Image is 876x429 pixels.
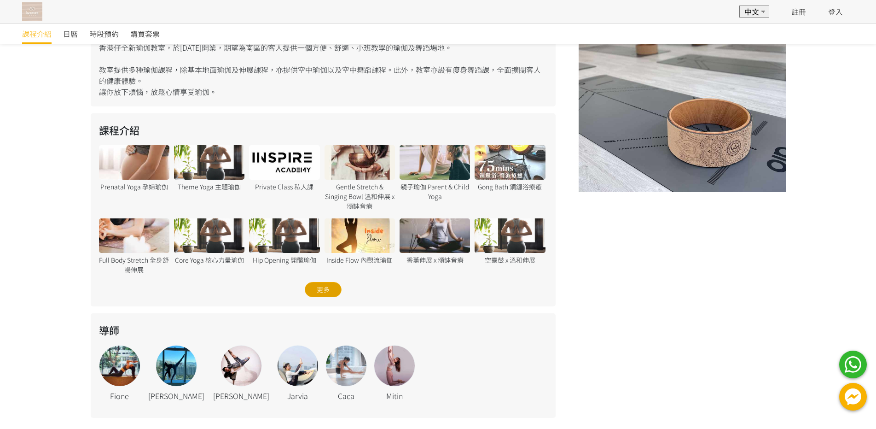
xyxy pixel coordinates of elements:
div: Mitin [374,390,415,401]
div: Gentle Stretch & Singing Bowl 溫和伸展 x 頌缽音療 [325,182,395,211]
a: 購買套票 [130,24,160,44]
div: Private Class 私人課 [249,182,319,192]
div: Theme Yoga 主題瑜伽 [174,182,244,192]
a: 登入 [828,6,843,17]
div: Full Body Stretch 全身舒暢伸展 [99,255,169,275]
div: [PERSON_NAME] [212,390,270,401]
div: 親子瑜伽 Parent & Child Yoga [400,182,470,201]
h2: 課程介紹 [99,123,547,138]
div: 空靈鼓 x 溫和伸展 [475,255,545,265]
div: Hip Opening 開髖瑜伽 [249,255,319,265]
span: 時段預約 [89,28,119,39]
div: [PERSON_NAME] [147,390,205,401]
h2: 導師 [99,323,547,338]
span: 課程介紹 [22,28,52,39]
div: Caca [325,390,367,401]
a: 時段預約 [89,24,119,44]
a: 日曆 [63,24,78,44]
a: 課程介紹 [22,24,52,44]
div: Jarvia [277,390,319,401]
div: Fione [99,390,140,401]
span: 日曆 [63,28,78,39]
a: 註冊 [791,6,806,17]
span: 購買套票 [130,28,160,39]
div: Gong Bath 銅鑼浴療癒 [475,182,545,192]
div: 香薰伸展 x 頌缽音療 [400,255,470,265]
img: T57dtJh47iSJKDtQ57dN6xVUMYY2M0XQuGF02OI4.png [22,2,42,21]
div: Inside Flow 內觀流瑜伽 [325,255,395,265]
div: Prenatal Yoga 孕婦瑜伽 [99,182,169,192]
div: 更多 [305,282,342,297]
div: Core Yoga 核心力量瑜伽 [174,255,244,265]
